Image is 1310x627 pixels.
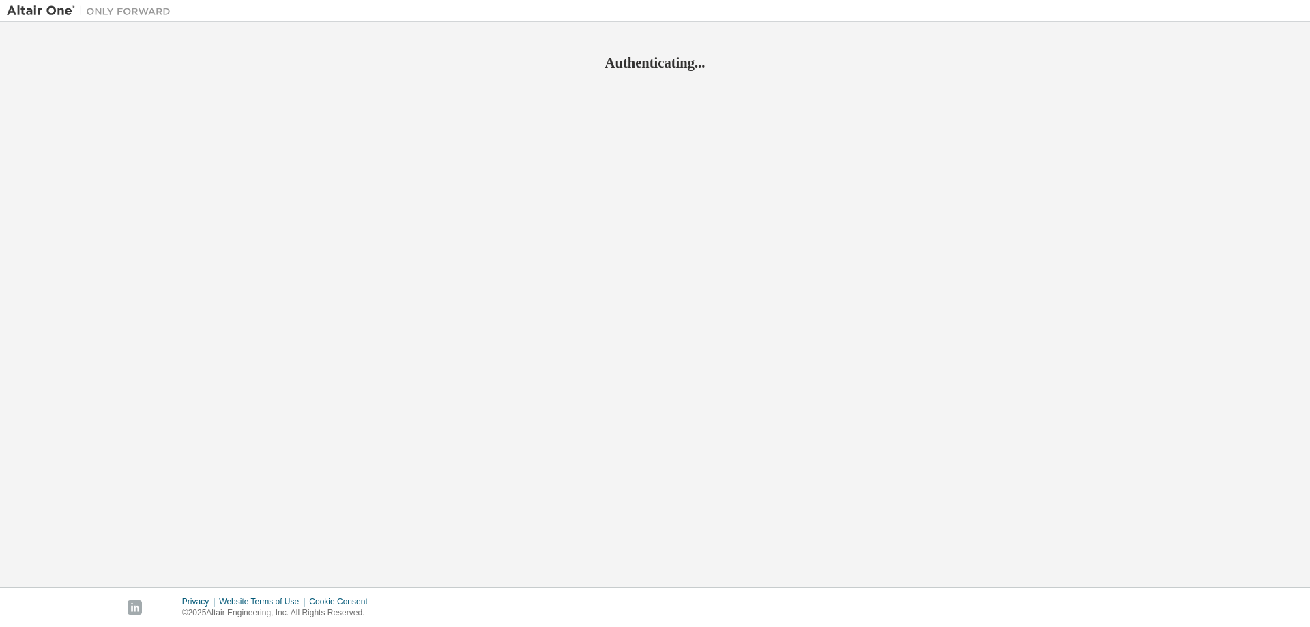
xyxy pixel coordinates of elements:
div: Website Terms of Use [219,596,309,607]
h2: Authenticating... [7,54,1303,72]
div: Cookie Consent [309,596,375,607]
img: linkedin.svg [128,600,142,615]
div: Privacy [182,596,219,607]
p: © 2025 Altair Engineering, Inc. All Rights Reserved. [182,607,376,619]
img: Altair One [7,4,177,18]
